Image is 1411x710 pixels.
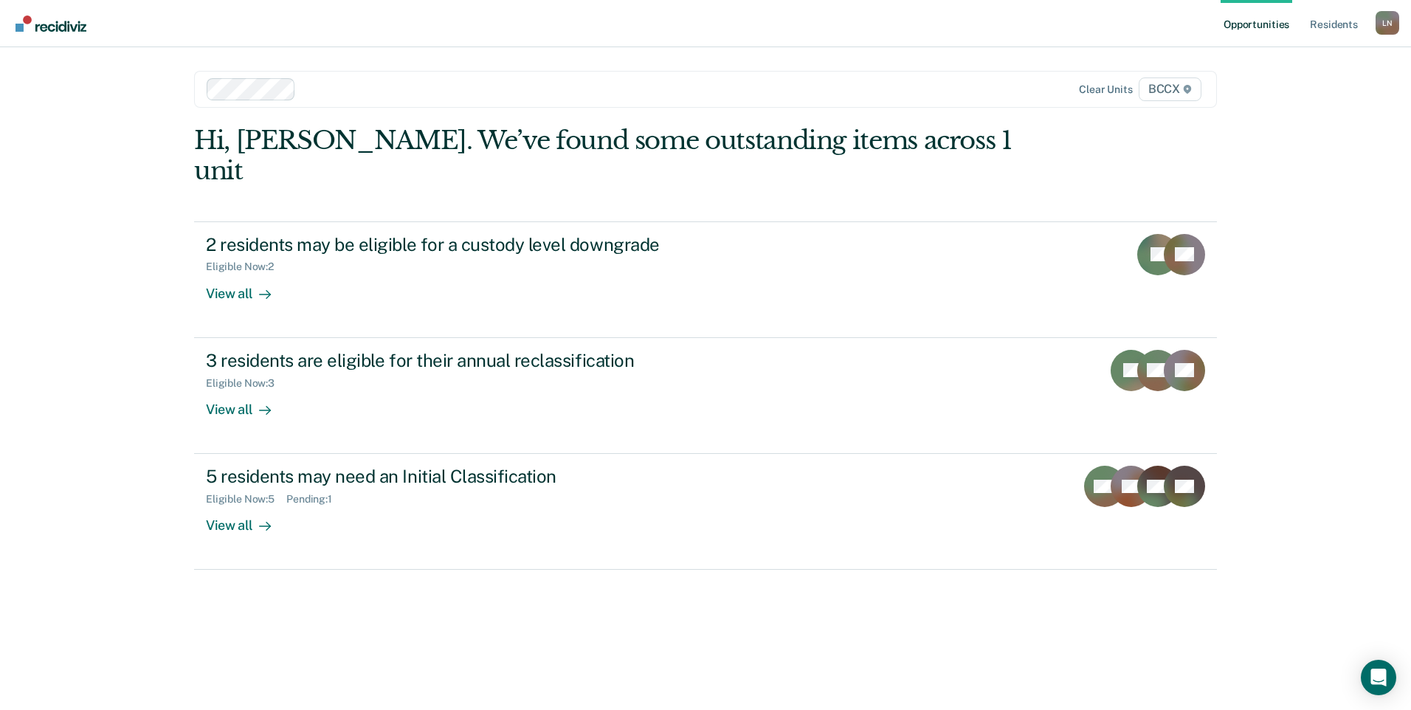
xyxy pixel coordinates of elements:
[1361,660,1396,695] div: Open Intercom Messenger
[1139,77,1201,101] span: BCCX
[206,506,289,534] div: View all
[15,15,86,32] img: Recidiviz
[206,493,286,506] div: Eligible Now : 5
[206,273,289,302] div: View all
[206,466,724,487] div: 5 residents may need an Initial Classification
[194,125,1012,186] div: Hi, [PERSON_NAME]. We’ve found some outstanding items across 1 unit
[194,338,1217,454] a: 3 residents are eligible for their annual reclassificationEligible Now:3View all
[1376,11,1399,35] button: Profile dropdown button
[1376,11,1399,35] div: L N
[206,389,289,418] div: View all
[194,454,1217,570] a: 5 residents may need an Initial ClassificationEligible Now:5Pending:1View all
[206,261,286,273] div: Eligible Now : 2
[206,234,724,255] div: 2 residents may be eligible for a custody level downgrade
[194,221,1217,338] a: 2 residents may be eligible for a custody level downgradeEligible Now:2View all
[206,377,286,390] div: Eligible Now : 3
[286,493,344,506] div: Pending : 1
[206,350,724,371] div: 3 residents are eligible for their annual reclassification
[1079,83,1133,96] div: Clear units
